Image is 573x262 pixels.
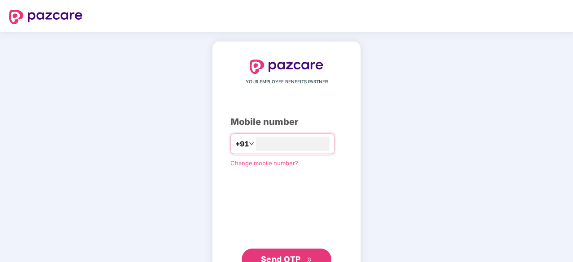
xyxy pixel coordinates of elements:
span: +91 [235,138,249,150]
span: YOUR EMPLOYEE BENEFITS PARTNER [246,78,328,86]
img: logo [9,10,82,24]
a: Change mobile number? [230,159,298,167]
span: down [249,141,254,146]
img: logo [250,60,323,74]
div: Mobile number [230,115,343,129]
